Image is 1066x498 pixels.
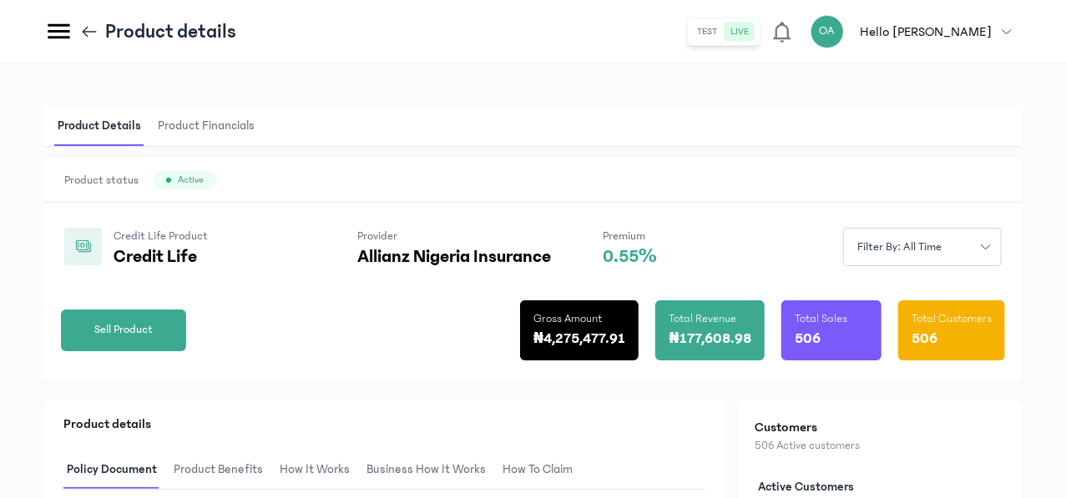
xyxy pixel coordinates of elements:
[276,450,353,490] span: How It Works
[170,450,276,490] button: Product Benefits
[363,450,499,490] button: Business How It Works
[63,414,705,434] p: Product details
[533,327,626,350] p: ₦4,275,477.91
[811,15,1022,48] button: OAHello [PERSON_NAME]
[603,229,645,243] span: Premium
[105,18,236,45] p: Product details
[669,327,751,350] p: ₦177,608.98
[533,310,602,327] p: Gross Amount
[94,321,153,339] span: Sell Product
[847,239,952,256] span: Filter by: all time
[755,417,1005,437] h2: Customers
[912,310,992,327] p: Total Customers
[725,22,756,42] button: live
[170,450,266,490] span: Product Benefits
[691,22,725,42] button: test
[61,309,186,351] button: Sell Product
[54,107,154,146] button: Product Details
[54,107,144,146] span: Product Details
[63,450,170,490] button: Policy Document
[912,327,937,350] p: 506
[154,107,258,146] span: Product Financials
[795,310,847,327] p: Total Sales
[843,228,1002,266] button: Filter by: all time
[357,229,397,243] span: Provider
[669,310,736,327] p: Total Revenue
[64,172,139,189] span: Product status
[861,22,992,42] p: Hello [PERSON_NAME]
[178,174,204,187] span: Active
[114,229,208,243] span: Credit Life Product
[755,437,1005,455] p: 506 Active customers
[811,15,844,48] div: OA
[795,327,821,350] p: 506
[114,247,306,267] p: Credit Life
[63,450,160,490] span: Policy Document
[499,450,576,490] span: How to claim
[603,247,657,267] p: 0.55%
[276,450,363,490] button: How It Works
[499,450,586,490] button: How to claim
[154,107,268,146] button: Product Financials
[357,247,551,267] p: Allianz Nigeria Insurance
[363,450,489,490] span: Business How It Works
